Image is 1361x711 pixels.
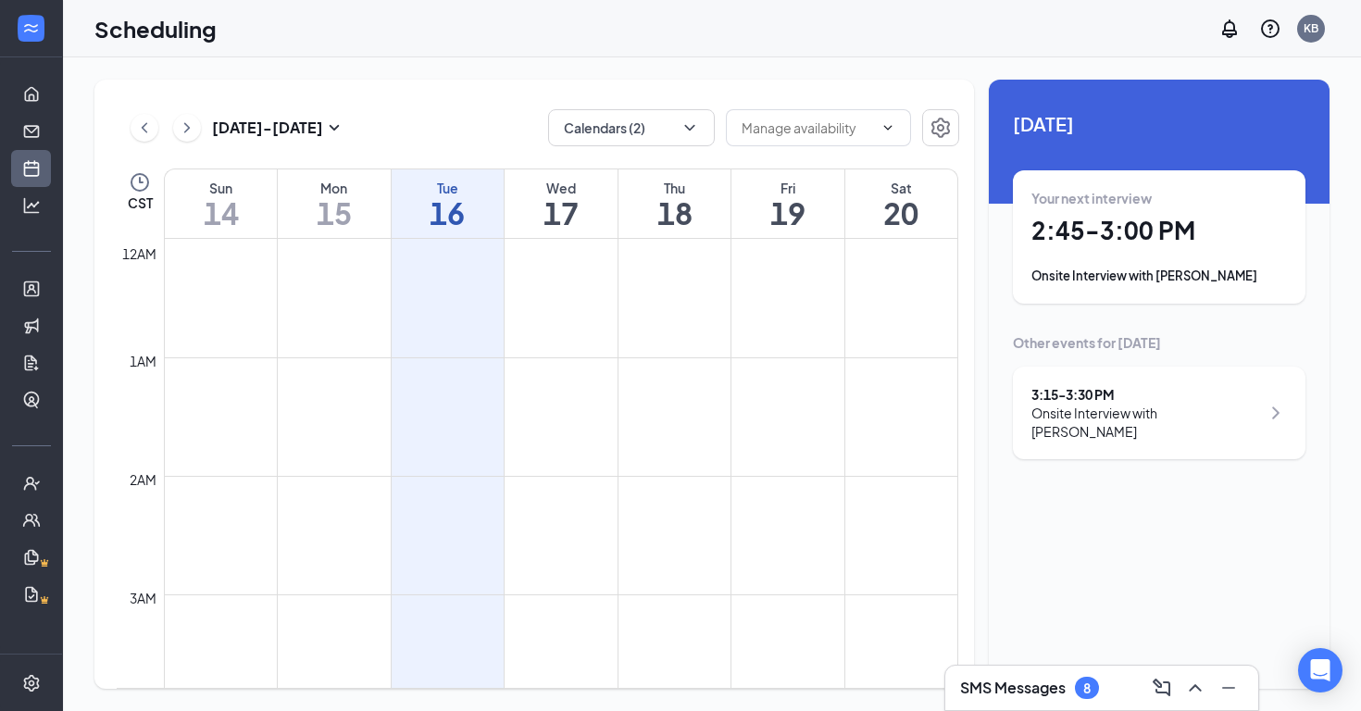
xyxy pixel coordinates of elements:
div: 3am [126,588,160,608]
button: ChevronUp [1180,673,1210,703]
div: 2am [126,469,160,490]
div: 8 [1083,680,1091,696]
button: ComposeMessage [1147,673,1177,703]
h1: 19 [731,197,844,229]
svg: WorkstreamLogo [21,19,40,37]
div: Sat [845,179,957,197]
svg: ChevronRight [178,117,196,139]
svg: ChevronUp [1184,677,1206,699]
span: CST [128,193,153,212]
h1: 15 [278,197,391,229]
h3: SMS Messages [960,678,1066,698]
span: [DATE] [1013,109,1305,138]
div: 1am [126,351,160,371]
svg: Settings [930,117,952,139]
div: Sun [165,179,277,197]
a: September 15, 2025 [278,169,391,238]
a: September 16, 2025 [392,169,505,238]
div: Fri [731,179,844,197]
div: 12am [119,243,160,264]
div: Onsite Interview with [PERSON_NAME] [1031,404,1260,441]
a: September 18, 2025 [618,169,731,238]
div: Thu [618,179,731,197]
div: 3:15 - 3:30 PM [1031,385,1260,404]
div: Onsite Interview with [PERSON_NAME] [1031,267,1287,285]
a: September 19, 2025 [731,169,844,238]
a: September 20, 2025 [845,169,957,238]
h1: 20 [845,197,957,229]
svg: ChevronDown [880,120,895,135]
div: Tue [392,179,505,197]
h3: [DATE] - [DATE] [212,118,323,138]
svg: Minimize [1217,677,1240,699]
div: Your next interview [1031,189,1287,207]
svg: ComposeMessage [1151,677,1173,699]
svg: Clock [129,171,151,193]
button: ChevronRight [173,114,201,142]
div: Wed [505,179,618,197]
svg: ChevronRight [1265,402,1287,424]
button: ChevronLeft [131,114,158,142]
button: Minimize [1214,673,1243,703]
svg: Notifications [1218,18,1241,40]
h1: 2:45 - 3:00 PM [1031,215,1287,246]
div: Other events for [DATE] [1013,333,1305,352]
div: Open Intercom Messenger [1298,648,1342,692]
div: Mon [278,179,391,197]
button: Calendars (2)ChevronDown [548,109,715,146]
svg: Analysis [22,196,41,215]
svg: ChevronDown [680,118,699,137]
button: Settings [922,109,959,146]
svg: Settings [22,674,41,692]
h1: 18 [618,197,731,229]
input: Manage availability [742,118,873,138]
h1: 17 [505,197,618,229]
h1: Scheduling [94,13,217,44]
svg: SmallChevronDown [323,117,345,139]
svg: QuestionInfo [1259,18,1281,40]
div: KB [1304,20,1318,36]
a: September 14, 2025 [165,169,277,238]
h1: 16 [392,197,505,229]
a: September 17, 2025 [505,169,618,238]
svg: UserCheck [22,474,41,493]
svg: ChevronLeft [135,117,154,139]
h1: 14 [165,197,277,229]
